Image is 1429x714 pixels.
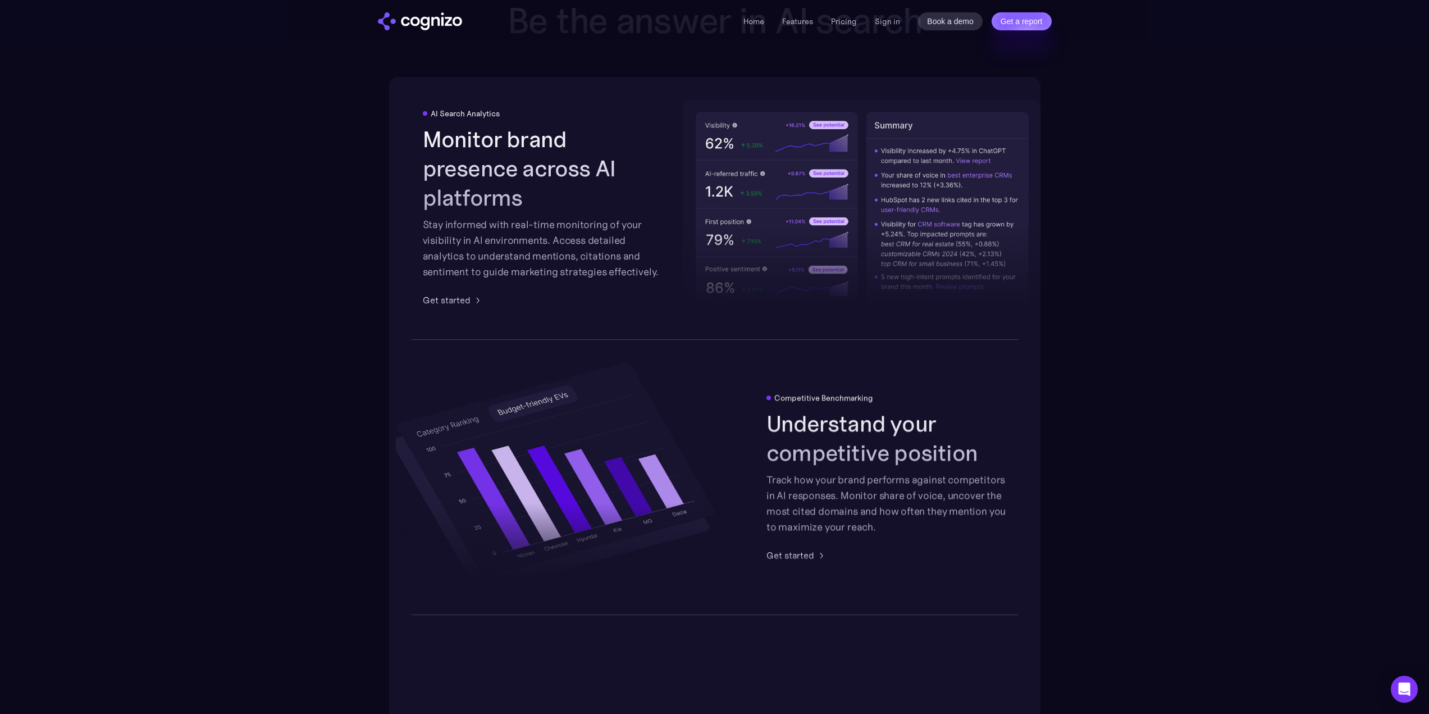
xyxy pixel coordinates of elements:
[431,109,500,118] div: AI Search Analytics
[766,409,1007,467] h2: Understand your competitive position
[766,472,1007,535] div: Track how your brand performs against competitors in AI responses. Monitor share of voice, uncove...
[1391,676,1418,703] div: Open Intercom Messenger
[423,293,484,307] a: Get started
[423,293,471,307] div: Get started
[782,16,813,26] a: Features
[766,548,814,562] div: Get started
[992,12,1052,30] a: Get a report
[743,16,764,26] a: Home
[378,12,462,30] img: cognizo logo
[774,393,873,402] div: Competitive Benchmarking
[378,12,462,30] a: home
[918,12,983,30] a: Book a demo
[766,548,828,562] a: Get started
[423,125,663,212] h2: Monitor brand presence across AI platforms
[683,99,1041,317] img: AI visibility metrics performance insights
[875,15,900,28] a: Sign in
[423,217,663,280] div: Stay informed with real-time monitoring of your visibility in AI environments. Access detailed an...
[831,16,857,26] a: Pricing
